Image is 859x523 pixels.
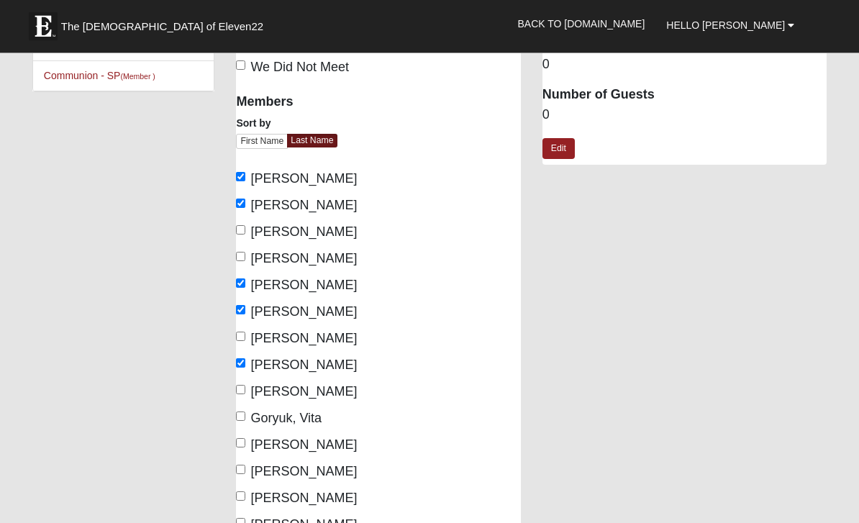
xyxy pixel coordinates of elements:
input: [PERSON_NAME] [236,226,245,235]
span: [PERSON_NAME] [250,332,357,346]
dd: 0 [542,56,827,75]
input: Goryuk, Vita [236,412,245,422]
input: [PERSON_NAME] [236,359,245,368]
input: [PERSON_NAME] [236,253,245,262]
a: First Name [236,135,288,150]
span: Hello [PERSON_NAME] [666,19,785,31]
a: Hello [PERSON_NAME] [655,7,805,43]
span: [PERSON_NAME] [250,438,357,452]
span: [PERSON_NAME] [250,358,357,373]
a: Last Name [287,135,337,148]
input: [PERSON_NAME] [236,465,245,475]
input: [PERSON_NAME] [236,306,245,315]
span: [PERSON_NAME] [250,305,357,319]
input: [PERSON_NAME] [236,492,245,501]
span: [PERSON_NAME] [250,252,357,266]
span: [PERSON_NAME] [250,199,357,213]
span: [PERSON_NAME] [250,278,357,293]
span: Goryuk, Vita [250,411,322,426]
dt: Number of Guests [542,86,827,105]
input: [PERSON_NAME] [236,439,245,448]
img: Eleven22 logo [29,12,58,41]
span: [PERSON_NAME] [250,385,357,399]
input: [PERSON_NAME] [236,386,245,395]
a: The [DEMOGRAPHIC_DATA] of Eleven22 [22,5,309,41]
span: [PERSON_NAME] [250,465,357,479]
span: [PERSON_NAME] [250,172,357,186]
a: Edit [542,139,575,160]
small: (Member ) [120,73,155,81]
input: [PERSON_NAME] [236,173,245,182]
label: Sort by [236,117,271,131]
input: We Did Not Meet [236,61,245,71]
dd: 0 [542,106,827,125]
h4: Members [236,95,368,111]
a: Back to [DOMAIN_NAME] [506,6,655,42]
input: [PERSON_NAME] [236,332,245,342]
span: The [DEMOGRAPHIC_DATA] of Eleven22 [61,19,263,34]
span: [PERSON_NAME] [250,491,357,506]
input: [PERSON_NAME] [236,279,245,288]
span: [PERSON_NAME] [250,225,357,240]
span: We Did Not Meet [250,60,349,75]
a: Communion - SP(Member ) [44,71,155,82]
input: [PERSON_NAME] [236,199,245,209]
